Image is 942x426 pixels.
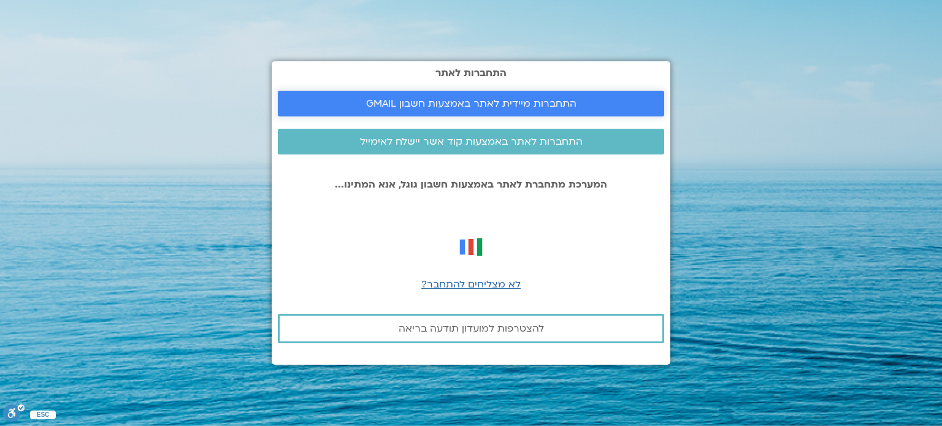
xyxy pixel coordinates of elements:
[278,179,664,190] p: המערכת מתחברת לאתר באמצעות חשבון גוגל, אנא המתינו...
[278,91,664,116] a: התחברות מיידית לאתר באמצעות חשבון GMAIL
[360,136,583,147] span: התחברות לאתר באמצעות קוד אשר יישלח לאימייל
[278,129,664,154] a: התחברות לאתר באמצעות קוד אשר יישלח לאימייל
[421,278,521,291] a: לא מצליחים להתחבר?
[399,323,544,334] span: להצטרפות למועדון תודעה בריאה
[366,98,576,109] span: התחברות מיידית לאתר באמצעות חשבון GMAIL
[278,67,664,78] h2: התחברות לאתר
[278,314,664,343] a: להצטרפות למועדון תודעה בריאה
